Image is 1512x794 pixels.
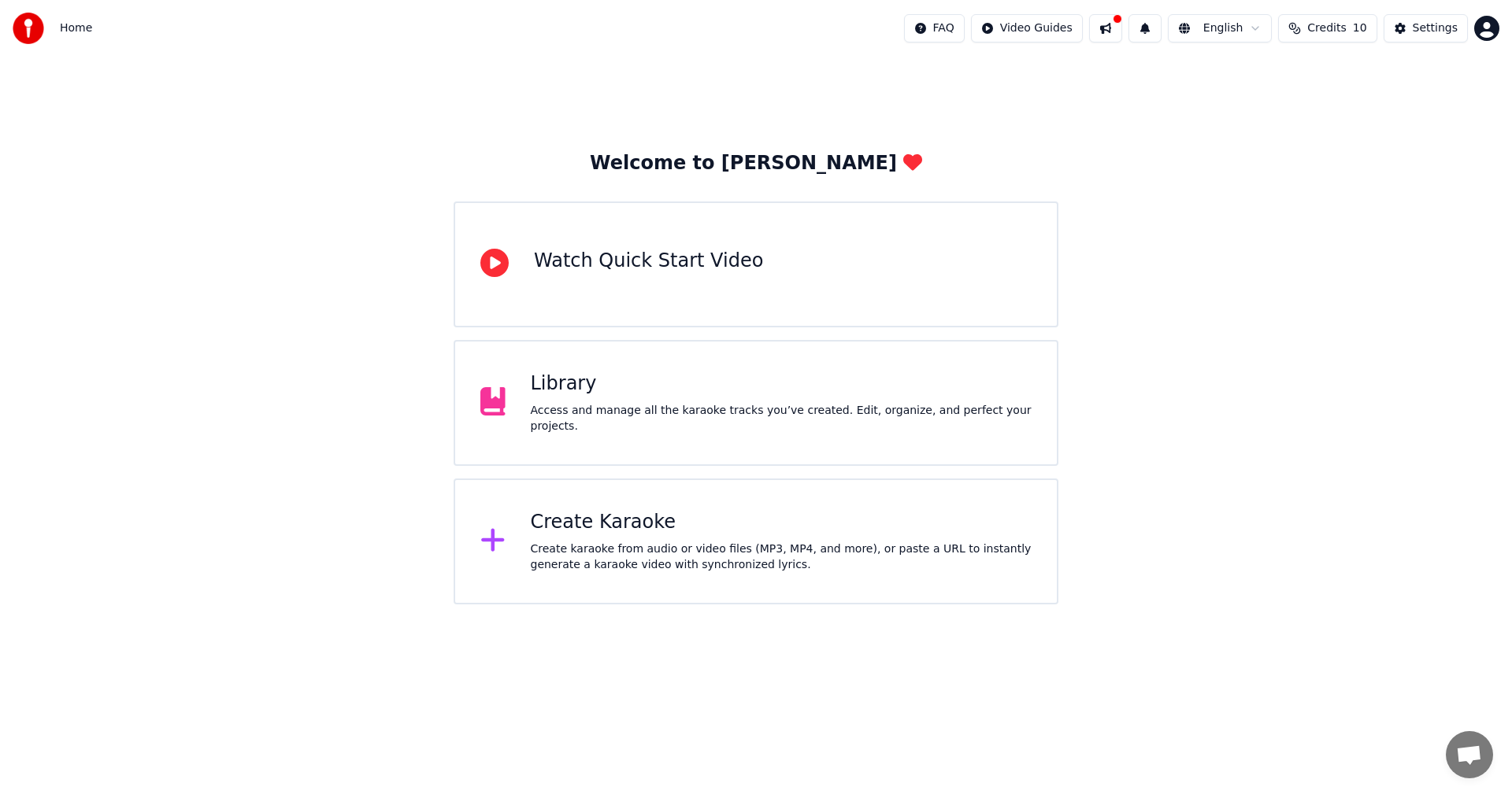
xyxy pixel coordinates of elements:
span: Credits [1307,20,1346,36]
div: Access and manage all the karaoke tracks you’ve created. Edit, organize, and perfect your projects. [531,403,1032,434]
div: Welcome to [PERSON_NAME] [590,151,922,176]
div: Library [531,371,1032,397]
div: Create Karaoke [531,510,1032,535]
span: Home [60,20,92,36]
div: Create karaoke from audio or video files (MP3, MP4, and more), or paste a URL to instantly genera... [531,541,1032,573]
button: Settings [1384,14,1468,42]
button: Credits10 [1278,14,1377,42]
img: youka [13,13,44,44]
div: Settings [1413,20,1458,36]
nav: breadcrumb [60,20,92,36]
button: FAQ [904,14,965,42]
div: Open chat [1446,731,1493,778]
button: Video Guides [971,14,1083,42]
div: Watch Quick Start Video [534,249,763,274]
span: 10 [1353,20,1367,36]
